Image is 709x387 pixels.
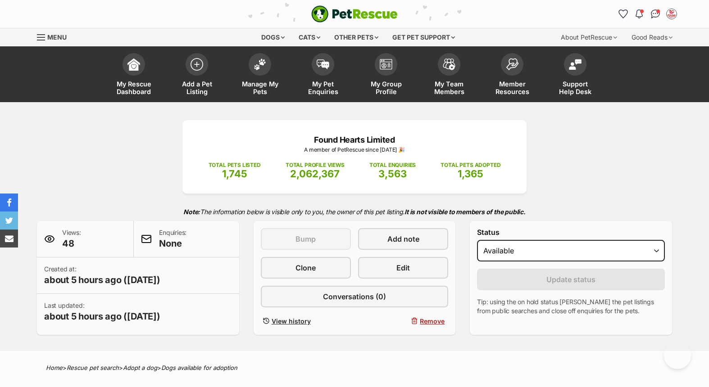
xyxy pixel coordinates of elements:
[46,364,63,371] a: Home
[286,161,345,169] p: TOTAL PROFILE VIEWS
[44,265,160,286] p: Created at:
[323,291,386,302] span: Conversations (0)
[177,80,217,95] span: Add a Pet Listing
[161,364,237,371] a: Dogs available for adoption
[555,80,595,95] span: Support Help Desk
[328,28,385,46] div: Other pets
[196,134,513,146] p: Found Hearts Limited
[295,262,316,273] span: Clone
[378,168,407,180] span: 3,563
[317,59,329,69] img: pet-enquiries-icon-7e3ad2cf08bfb03b45e93fb7055b45f3efa6380592205ae92323e6603595dc1f.svg
[183,208,200,216] strong: Note:
[209,161,261,169] p: TOTAL PETS LISTED
[303,80,343,95] span: My Pet Enquiries
[616,7,679,21] ul: Account quick links
[295,234,316,244] span: Bump
[261,315,351,328] a: View history
[358,315,448,328] button: Remove
[159,237,186,250] span: None
[420,316,445,326] span: Remove
[44,301,160,323] p: Last updated:
[123,364,157,371] a: Adopt a dog
[37,202,672,221] p: The information below is visible only to you, the owner of this pet listing.
[290,168,340,180] span: 2,062,367
[544,49,607,102] a: Support Help Desk
[102,49,165,102] a: My Rescue Dashboard
[23,364,686,371] div: > > >
[386,28,461,46] div: Get pet support
[554,28,623,46] div: About PetRescue
[396,262,410,273] span: Edit
[477,269,665,290] button: Update status
[481,49,544,102] a: Member Resources
[636,9,643,18] img: notifications-46538b983faf8c2785f20acdc204bb7945ddae34d4c08c2a6579f10ce5e182be.svg
[418,49,481,102] a: My Team Members
[67,364,119,371] a: Rescue pet search
[261,286,449,307] a: Conversations (0)
[62,237,81,250] span: 48
[354,49,418,102] a: My Group Profile
[255,28,291,46] div: Dogs
[272,316,311,326] span: View history
[62,228,81,250] p: Views:
[291,49,354,102] a: My Pet Enquiries
[569,59,582,70] img: help-desk-icon-fdf02630f3aa405de69fd3d07c3f3aa587a6932b1a1747fa1d2bba05be0121f9.svg
[404,208,526,216] strong: It is not visible to members of the public.
[47,33,67,41] span: Menu
[196,146,513,154] p: A member of PetRescue since [DATE] 🎉
[387,234,419,244] span: Add note
[261,257,351,279] a: Clone
[240,80,280,95] span: Manage My Pets
[429,80,469,95] span: My Team Members
[651,9,660,18] img: chat-41dd97257d64d25036548639549fe6c8038ab92f7586957e7f3b1b290dea8141.svg
[632,7,646,21] button: Notifications
[648,7,663,21] a: Conversations
[44,274,160,286] span: about 5 hours ago ([DATE])
[443,58,455,70] img: team-members-icon-5396bd8760b3fe7c0b43da4ab00e1e3bb1a5d9ba89233759b79545d2d3fc5d0d.svg
[358,228,448,250] a: Add note
[292,28,327,46] div: Cats
[254,58,266,70] img: manage-my-pets-icon-02211641906a0b7f246fdf0571729dbe1e7629f14944591b6c1af311fb30b64b.svg
[477,297,665,315] p: Tip: using the on hold status [PERSON_NAME] the pet listings from public searches and close off e...
[369,161,416,169] p: TOTAL ENQUIRIES
[616,7,630,21] a: Favourites
[477,228,665,236] label: Status
[458,168,483,180] span: 1,365
[380,59,392,70] img: group-profile-icon-3fa3cf56718a62981997c0bc7e787c4b2cf8bcc04b72c1350f741eb67cf2f40e.svg
[114,80,154,95] span: My Rescue Dashboard
[441,161,500,169] p: TOTAL PETS ADOPTED
[44,310,160,323] span: about 5 hours ago ([DATE])
[492,80,532,95] span: Member Resources
[625,28,679,46] div: Good Reads
[165,49,228,102] a: Add a Pet Listing
[546,274,595,285] span: Update status
[667,9,676,18] img: VIC Dogs profile pic
[261,228,351,250] button: Bump
[311,5,398,22] a: PetRescue
[664,342,691,369] iframe: Help Scout Beacon - Open
[127,58,140,71] img: dashboard-icon-eb2f2d2d3e046f16d808141f083e7271f6b2e854fb5c12c21221c1fb7104beca.svg
[222,168,247,180] span: 1,745
[506,58,518,70] img: member-resources-icon-8e73f808a243e03378d46382f2149f9095a855e16c252ad45f914b54edf8863c.svg
[311,5,398,22] img: logo-e224e6f780fb5917bec1dbf3a21bbac754714ae5b6737aabdf751b685950b380.svg
[191,58,203,71] img: add-pet-listing-icon-0afa8454b4691262ce3f59096e99ab1cd57d4a30225e0717b998d2c9b9846f56.svg
[664,7,679,21] button: My account
[366,80,406,95] span: My Group Profile
[228,49,291,102] a: Manage My Pets
[37,28,73,45] a: Menu
[358,257,448,279] a: Edit
[159,228,186,250] p: Enquiries:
